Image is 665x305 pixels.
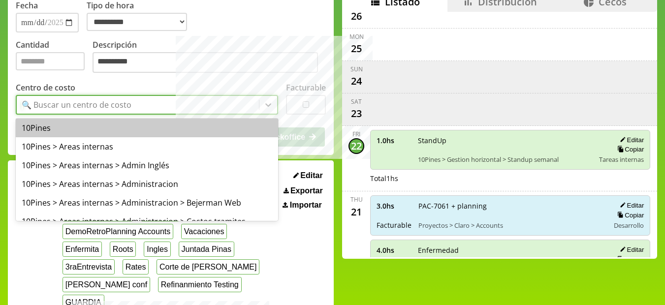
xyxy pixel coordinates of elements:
[370,174,650,183] div: Total 1 hs
[614,221,644,230] span: Desarrollo
[617,136,644,144] button: Editar
[348,138,364,154] div: 22
[22,99,131,110] div: 🔍 Buscar un centro de costo
[418,155,592,164] span: 10Pines > Gestion horizontal > Standup semanal
[418,136,592,145] span: StandUp
[179,242,234,257] button: Juntada Pinas
[351,97,362,106] div: Sat
[290,201,322,210] span: Importar
[348,41,364,57] div: 25
[63,224,173,239] button: DemoRetroPlanning Accounts
[377,136,411,145] span: 1.0 hs
[181,224,227,239] button: Vacaciones
[614,211,644,219] button: Copiar
[377,245,411,255] span: 4.0 hs
[93,52,318,73] textarea: Descripción
[617,201,644,210] button: Editar
[87,13,187,31] select: Tipo de hora
[348,106,364,122] div: 23
[157,259,259,274] button: Corte de [PERSON_NAME]
[290,186,323,195] span: Exportar
[614,145,644,153] button: Copiar
[281,186,326,196] button: Exportar
[16,212,278,242] div: 10Pines > Areas internas > Administracion > Costos tramites Administrativos
[614,255,644,264] button: Copiar
[342,12,657,257] div: scrollable content
[350,65,363,73] div: Sun
[16,156,278,175] div: 10Pines > Areas internas > Admin Inglés
[350,195,363,204] div: Thu
[16,52,85,70] input: Cantidad
[617,245,644,254] button: Editar
[377,220,412,230] span: Facturable
[290,171,326,181] button: Editar
[16,137,278,156] div: 10Pines > Areas internas
[93,39,326,75] label: Descripción
[352,130,360,138] div: Fri
[418,201,602,211] span: PAC-7061 + planning
[348,73,364,89] div: 24
[123,259,149,274] button: Rates
[418,245,602,255] span: Enfermedad
[158,277,242,292] button: Refinanmiento Testing
[63,259,115,274] button: 3raEntrevista
[349,32,364,41] div: Mon
[16,39,93,75] label: Cantidad
[16,175,278,193] div: 10Pines > Areas internas > Administracion
[110,242,136,257] button: Roots
[348,204,364,219] div: 21
[144,242,170,257] button: Ingles
[377,201,412,211] span: 3.0 hs
[300,171,322,180] span: Editar
[599,155,644,164] span: Tareas internas
[418,221,602,230] span: Proyectos > Claro > Accounts
[16,193,278,212] div: 10Pines > Areas internas > Administracion > Bejerman Web
[286,82,326,93] label: Facturable
[63,277,150,292] button: [PERSON_NAME] conf
[16,82,75,93] label: Centro de costo
[16,119,278,137] div: 10Pines
[348,8,364,24] div: 26
[63,242,102,257] button: Enfermita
